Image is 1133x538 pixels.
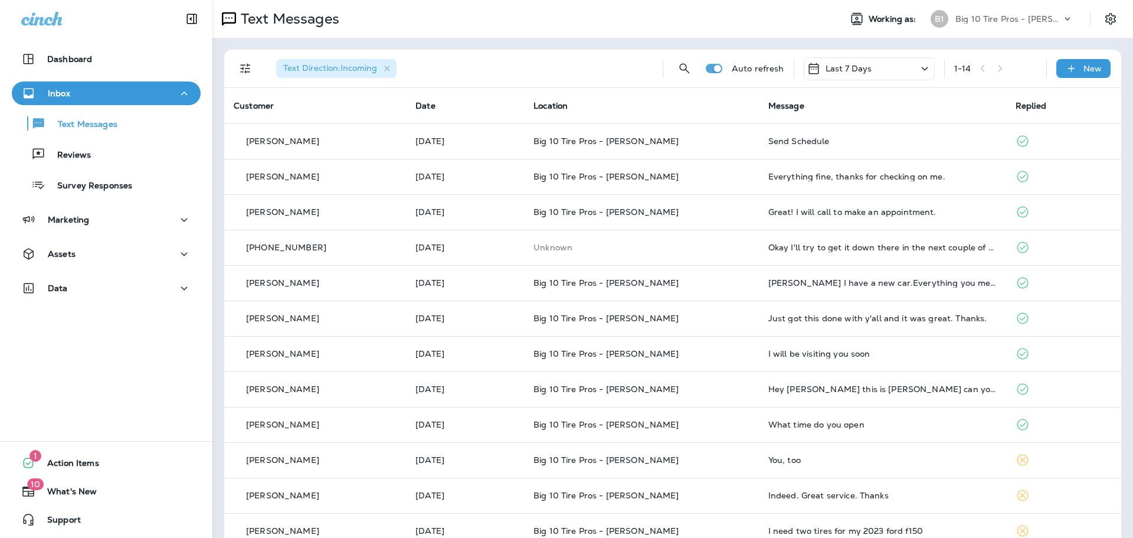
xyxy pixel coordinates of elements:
p: Sep 16, 2025 05:07 PM [415,243,515,252]
button: Search Messages [673,57,696,80]
p: Sep 13, 2025 06:49 AM [415,420,515,429]
span: 10 [27,478,44,490]
button: Collapse Sidebar [175,7,208,31]
button: 1Action Items [12,451,201,475]
button: Marketing [12,208,201,231]
span: Replied [1016,100,1046,111]
div: Okay I'll try to get it down there in the next couple of days. It's leaking pretty slowly. [768,243,997,252]
div: B1 [931,10,948,28]
button: Settings [1100,8,1121,30]
span: Action Items [35,458,99,472]
p: Sep 12, 2025 08:34 PM [415,455,515,465]
p: [PHONE_NUMBER] [246,243,326,252]
button: Dashboard [12,47,201,71]
button: Data [12,276,201,300]
span: Date [415,100,435,111]
p: New [1083,64,1102,73]
p: Marketing [48,215,89,224]
p: [PERSON_NAME] [246,314,319,323]
span: Big 10 Tire Pros - [PERSON_NAME] [533,490,679,501]
span: Message [768,100,804,111]
div: 1 - 14 [954,64,971,73]
p: Reviews [45,150,91,161]
p: [PERSON_NAME] [246,384,319,394]
p: [PERSON_NAME] [246,455,319,465]
p: Last 7 Days [826,64,872,73]
p: [PERSON_NAME] [246,136,319,146]
span: Big 10 Tire Pros - [PERSON_NAME] [533,207,679,217]
span: 1 [30,450,41,462]
div: Hey Monica this is Lee can you call me asap [768,384,997,394]
p: [PERSON_NAME] [246,172,319,181]
p: Dashboard [47,54,92,64]
span: Big 10 Tire Pros - [PERSON_NAME] [533,526,679,536]
p: [PERSON_NAME] [246,526,319,536]
span: Support [35,515,81,529]
button: Filters [234,57,257,80]
span: What's New [35,487,97,501]
div: Indeed. Great service. Thanks [768,491,997,500]
button: Assets [12,242,201,266]
p: Sep 13, 2025 05:21 PM [415,349,515,358]
p: Sep 12, 2025 03:30 PM [415,526,515,536]
p: [PERSON_NAME] [246,278,319,288]
span: Big 10 Tire Pros - [PERSON_NAME] [533,455,679,465]
p: This customer does not have a last location and the phone number they messaged is not assigned to... [533,243,749,252]
span: Big 10 Tire Pros - [PERSON_NAME] [533,136,679,146]
span: Big 10 Tire Pros - [PERSON_NAME] [533,278,679,288]
div: Just got this done with y'all and it was great. Thanks. [768,314,997,323]
p: [PERSON_NAME] [246,207,319,217]
div: I will be visiting you soon [768,349,997,358]
p: Sep 16, 2025 05:08 PM [415,207,515,217]
p: [PERSON_NAME] [246,420,319,429]
span: Working as: [869,14,919,24]
span: Big 10 Tire Pros - [PERSON_NAME] [533,384,679,394]
span: Big 10 Tire Pros - [PERSON_NAME] [533,313,679,324]
div: Text Direction:Incoming [276,59,397,78]
div: Great! I will call to make an appointment. [768,207,997,217]
span: Big 10 Tire Pros - [PERSON_NAME] [533,419,679,430]
div: I need two tires for my 2023 ford f150 [768,526,997,536]
span: Big 10 Tire Pros - [PERSON_NAME] [533,171,679,182]
p: Text Messages [236,10,339,28]
span: Big 10 Tire Pros - [PERSON_NAME] [533,348,679,359]
button: Reviews [12,142,201,167]
button: 10What's New [12,480,201,503]
p: [PERSON_NAME] [246,491,319,500]
span: Customer [234,100,274,111]
p: Assets [48,249,76,259]
button: Inbox [12,81,201,105]
span: Location [533,100,568,111]
button: Support [12,508,201,532]
p: Sep 17, 2025 10:33 AM [415,172,515,181]
span: Text Direction : Incoming [283,63,377,73]
p: Sep 15, 2025 09:03 AM [415,314,515,323]
button: Survey Responses [12,172,201,197]
div: Send Schedule [768,136,997,146]
div: You, too [768,455,997,465]
p: Inbox [48,89,70,98]
p: [PERSON_NAME] [246,349,319,358]
p: Survey Responses [45,181,132,192]
p: Text Messages [46,119,117,131]
p: Sep 13, 2025 06:54 AM [415,384,515,394]
button: Text Messages [12,111,201,136]
p: Sep 15, 2025 01:56 PM [415,278,515,288]
p: Sep 12, 2025 04:03 PM [415,491,515,500]
p: Big 10 Tire Pros - [PERSON_NAME] [955,14,1062,24]
div: Everything fine, thanks for checking on me. [768,172,997,181]
p: Data [48,283,68,293]
p: Auto refresh [732,64,784,73]
div: What time do you open [768,420,997,429]
p: Sep 17, 2025 10:42 AM [415,136,515,146]
div: Monica I have a new car.Everything you mention I get that free up to so many miles on the car [768,278,997,288]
